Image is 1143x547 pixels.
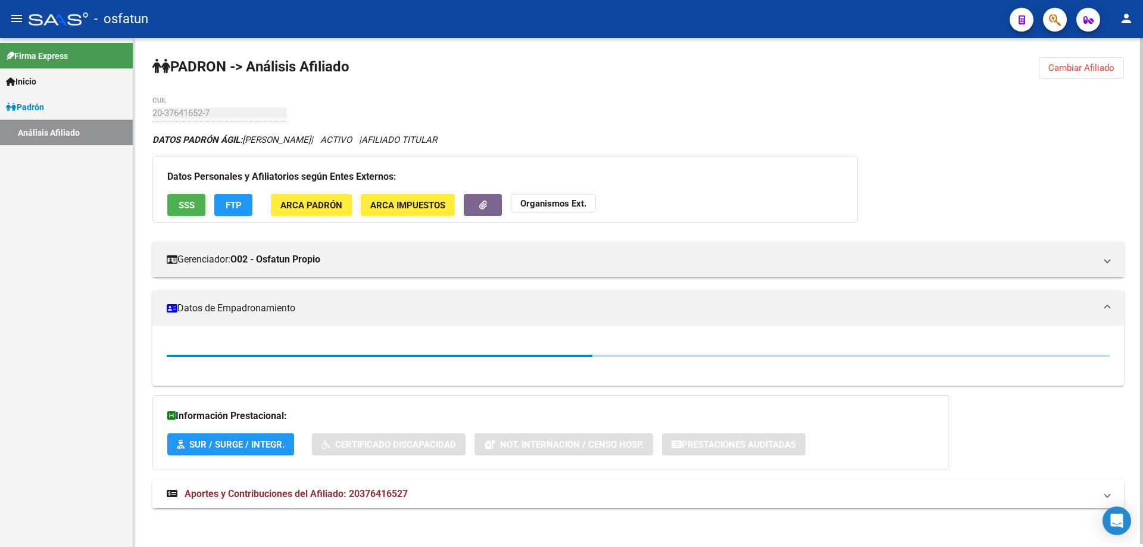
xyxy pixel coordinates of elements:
[167,194,205,216] button: SSS
[167,168,843,185] h3: Datos Personales y Afiliatorios según Entes Externos:
[152,242,1124,277] mat-expansion-panel-header: Gerenciador:O02 - Osfatun Propio
[230,253,320,266] strong: O02 - Osfatun Propio
[152,58,349,75] strong: PADRON -> Análisis Afiliado
[152,135,242,145] strong: DATOS PADRÓN ÁGIL:
[511,194,596,212] button: Organismos Ext.
[1119,11,1133,26] mat-icon: person
[167,302,1095,315] mat-panel-title: Datos de Empadronamiento
[1103,507,1131,535] div: Open Intercom Messenger
[167,408,934,424] h3: Información Prestacional:
[185,488,408,499] span: Aportes y Contribuciones del Afiliado: 20376416527
[6,49,68,62] span: Firma Express
[361,135,437,145] span: AFILIADO TITULAR
[152,290,1124,326] mat-expansion-panel-header: Datos de Empadronamiento
[152,326,1124,386] div: Datos de Empadronamiento
[179,200,195,211] span: SSS
[1048,62,1114,73] span: Cambiar Afiliado
[94,6,148,32] span: - osfatun
[152,135,437,145] i: | ACTIVO |
[271,194,352,216] button: ARCA Padrón
[152,135,311,145] span: [PERSON_NAME]
[214,194,252,216] button: FTP
[520,198,586,209] strong: Organismos Ext.
[312,433,466,455] button: Certificado Discapacidad
[10,11,24,26] mat-icon: menu
[6,101,44,114] span: Padrón
[370,200,445,211] span: ARCA Impuestos
[361,194,455,216] button: ARCA Impuestos
[152,480,1124,508] mat-expansion-panel-header: Aportes y Contribuciones del Afiliado: 20376416527
[662,433,805,455] button: Prestaciones Auditadas
[167,253,1095,266] mat-panel-title: Gerenciador:
[167,433,294,455] button: SUR / SURGE / INTEGR.
[6,75,36,88] span: Inicio
[189,439,285,450] span: SUR / SURGE / INTEGR.
[682,439,796,450] span: Prestaciones Auditadas
[280,200,342,211] span: ARCA Padrón
[500,439,644,450] span: Not. Internacion / Censo Hosp.
[474,433,653,455] button: Not. Internacion / Censo Hosp.
[335,439,456,450] span: Certificado Discapacidad
[1039,57,1124,79] button: Cambiar Afiliado
[226,200,242,211] span: FTP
